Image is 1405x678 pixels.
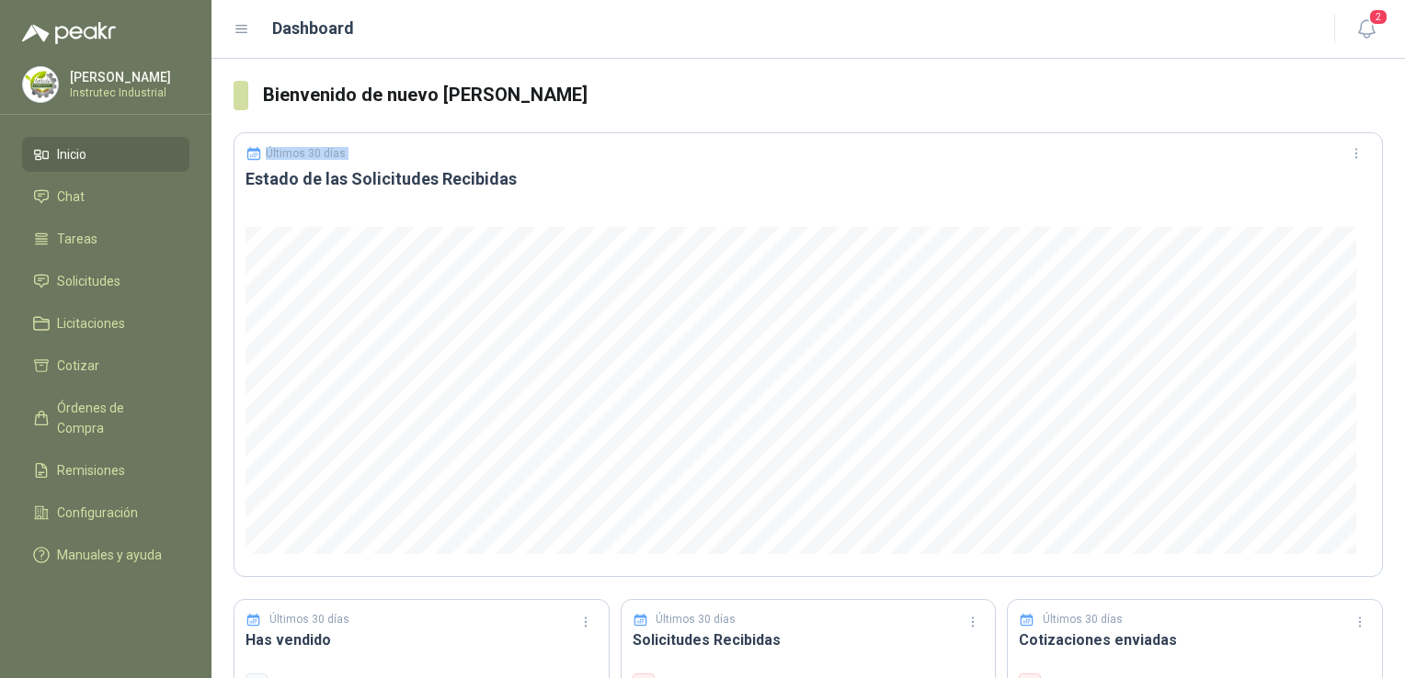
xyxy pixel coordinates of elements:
[246,628,598,651] h3: Has vendido
[1368,8,1388,26] span: 2
[57,313,125,333] span: Licitaciones
[1043,611,1123,628] p: Últimos 30 días
[272,16,354,41] h1: Dashboard
[263,81,1383,109] h3: Bienvenido de nuevo [PERSON_NAME]
[57,460,125,480] span: Remisiones
[23,67,58,102] img: Company Logo
[22,495,189,530] a: Configuración
[633,628,985,651] h3: Solicitudes Recibidas
[22,179,189,214] a: Chat
[266,147,346,160] p: Últimos 30 días
[1350,13,1383,46] button: 2
[70,87,185,98] p: Instrutec Industrial
[269,611,349,628] p: Últimos 30 días
[57,186,85,207] span: Chat
[22,221,189,256] a: Tareas
[22,137,189,172] a: Inicio
[22,264,189,299] a: Solicitudes
[22,537,189,572] a: Manuales y ayuda
[57,356,99,376] span: Cotizar
[57,545,162,565] span: Manuales y ayuda
[22,390,189,446] a: Órdenes de Compra
[22,306,189,341] a: Licitaciones
[57,229,97,249] span: Tareas
[57,271,120,291] span: Solicitudes
[57,503,138,523] span: Configuración
[656,611,736,628] p: Últimos 30 días
[22,453,189,488] a: Remisiones
[22,22,116,44] img: Logo peakr
[57,398,172,438] span: Órdenes de Compra
[70,71,185,84] p: [PERSON_NAME]
[246,168,1371,190] h3: Estado de las Solicitudes Recibidas
[22,348,189,383] a: Cotizar
[1019,628,1371,651] h3: Cotizaciones enviadas
[57,144,86,164] span: Inicio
